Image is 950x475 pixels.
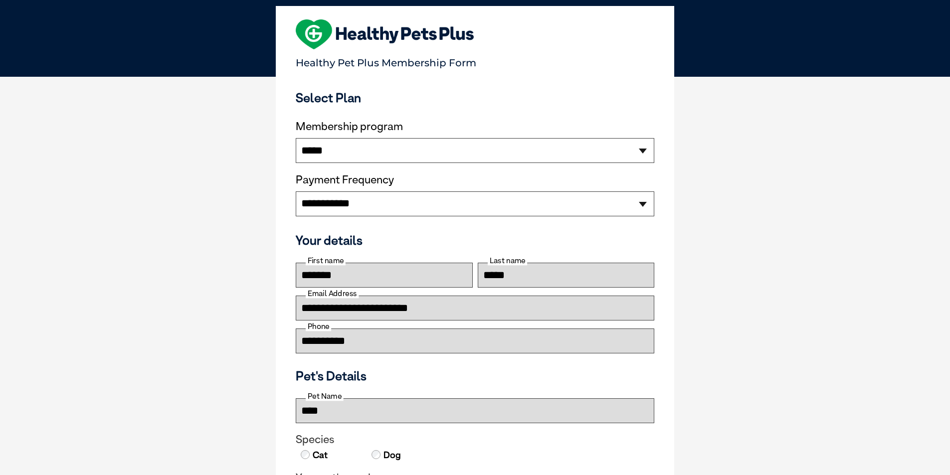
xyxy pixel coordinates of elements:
label: First name [306,256,346,265]
p: Healthy Pet Plus Membership Form [296,52,654,69]
label: Payment Frequency [296,173,394,186]
img: heart-shape-hpp-logo-large.png [296,19,474,49]
label: Email Address [306,289,359,298]
legend: Species [296,433,654,446]
h3: Pet's Details [292,368,658,383]
h3: Select Plan [296,90,654,105]
label: Last name [488,256,527,265]
label: Membership program [296,120,654,133]
label: Phone [306,322,331,331]
h3: Your details [296,233,654,248]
